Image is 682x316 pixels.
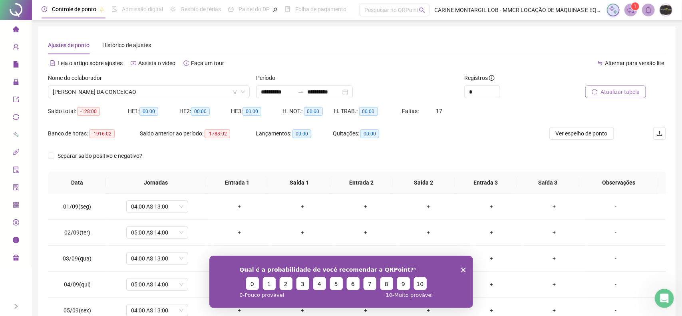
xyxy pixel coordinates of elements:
span: -128:00 [77,107,100,116]
sup: 1 [631,2,639,10]
span: Ver espelho de ponto [556,129,608,138]
div: + [529,254,580,263]
span: audit [13,163,19,179]
img: sparkle-icon.fc2bf0ac1784a2077858766a79e2daf3.svg [609,6,618,14]
span: file [13,58,19,74]
span: Folha de pagamento [295,6,346,12]
span: GERSON SANTOS DA CONCEICAO [53,86,245,98]
span: 01/09(seg) [63,203,91,210]
span: Registros [464,74,495,82]
div: - [593,254,640,263]
span: notification [627,6,634,14]
span: 00:00 [139,107,158,116]
span: Atualizar tabela [600,87,640,96]
div: - [593,280,640,289]
span: right [13,304,19,309]
th: Data [48,172,106,194]
th: Entrada 3 [455,172,517,194]
button: Atualizar tabela [585,85,646,98]
span: info-circle [489,75,495,81]
div: Saldo anterior ao período: [140,129,256,138]
span: reload [592,89,597,95]
span: file-done [111,6,117,12]
div: Quitações: [333,129,410,138]
span: -1788:02 [205,129,230,138]
span: pushpin [273,7,278,12]
div: + [404,254,454,263]
label: Período [256,74,280,82]
div: + [466,280,517,289]
div: Lançamentos: [256,129,333,138]
label: Nome do colaborador [48,74,107,82]
span: 04:00 AS 13:00 [131,201,183,213]
span: filter [233,89,237,94]
span: gift [13,251,19,267]
div: - [593,306,640,315]
span: sun [170,6,176,12]
span: 02/09(ter) [64,229,90,236]
div: + [529,280,580,289]
span: qrcode [13,198,19,214]
span: history [183,60,189,66]
div: + [215,306,265,315]
div: + [277,202,328,211]
span: 04/09(qui) [64,281,91,288]
div: + [340,202,391,211]
span: Assista o vídeo [138,60,175,66]
span: clock-circle [42,6,47,12]
span: youtube [131,60,136,66]
span: swap [597,60,603,66]
span: sync [13,110,19,126]
span: home [13,22,19,38]
div: + [340,228,391,237]
span: swap-right [298,89,304,95]
iframe: Pesquisa da QRPoint [209,256,473,308]
div: + [277,254,328,263]
div: + [529,202,580,211]
th: Entrada 2 [330,172,393,194]
span: 00:00 [359,107,378,116]
th: Saída 3 [517,172,579,194]
span: 00:00 [191,107,210,116]
span: pushpin [99,7,104,12]
div: + [277,228,328,237]
div: - [593,202,640,211]
span: api [13,145,19,161]
div: Saldo total: [48,107,128,116]
span: Admissão digital [122,6,163,12]
div: - [593,228,640,237]
span: Faltas: [402,108,420,114]
span: 05:00 AS 14:00 [131,278,183,290]
span: 00:00 [292,129,311,138]
span: 05:00 AS 14:00 [131,227,183,238]
span: down [241,89,245,94]
span: bell [645,6,652,14]
button: Ver espelho de ponto [549,127,614,140]
div: + [404,202,454,211]
span: info-circle [13,233,19,249]
span: 1 [634,4,637,9]
span: 03/09(qua) [63,255,91,262]
div: H. TRAB.: [334,107,402,116]
div: + [466,254,517,263]
span: user-add [13,40,19,56]
div: + [277,306,328,315]
span: dollar [13,216,19,232]
span: Gestão de férias [181,6,221,12]
span: 05/09(sex) [64,307,91,314]
span: search [419,7,425,13]
iframe: Intercom live chat [655,289,674,308]
span: solution [13,181,19,197]
span: export [13,93,19,109]
span: -1916:02 [89,129,115,138]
